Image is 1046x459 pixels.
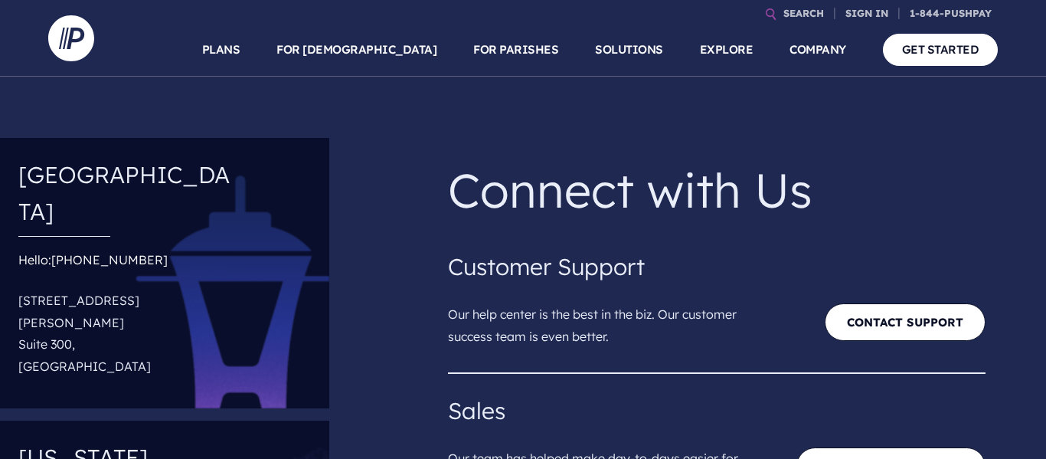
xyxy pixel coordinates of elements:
[825,303,986,341] a: Contact Support
[18,150,237,236] h4: [GEOGRAPHIC_DATA]
[276,23,436,77] a: FOR [DEMOGRAPHIC_DATA]
[18,284,237,384] p: [STREET_ADDRESS][PERSON_NAME] Suite 300, [GEOGRAPHIC_DATA]
[700,23,753,77] a: EXPLORE
[473,23,558,77] a: FOR PARISHES
[595,23,663,77] a: SOLUTIONS
[448,150,986,230] p: Connect with Us
[789,23,846,77] a: COMPANY
[51,252,168,267] a: [PHONE_NUMBER]
[18,249,237,384] div: Hello:
[202,23,240,77] a: PLANS
[448,392,986,429] h4: Sales
[448,285,770,354] p: Our help center is the best in the biz. Our customer success team is even better.
[448,248,986,285] h4: Customer Support
[883,34,999,65] a: GET STARTED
